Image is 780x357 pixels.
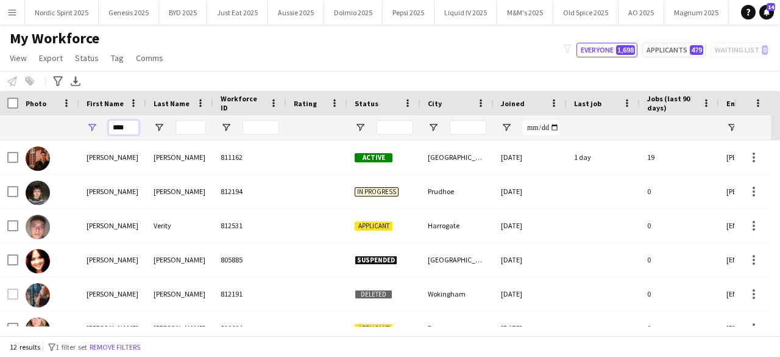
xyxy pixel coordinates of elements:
[355,290,392,299] span: Deleted
[221,122,232,133] button: Open Filter Menu
[642,43,706,57] button: Applicants479
[70,50,104,66] a: Status
[68,74,83,88] app-action-btn: Export XLSX
[213,175,286,208] div: 812194
[213,311,286,345] div: 810694
[494,311,567,345] div: [DATE]
[497,1,553,24] button: M&M's 2025
[619,1,664,24] button: AO 2025
[10,52,27,63] span: View
[106,50,129,66] a: Tag
[221,94,264,112] span: Workforce ID
[159,1,207,24] button: BYD 2025
[79,311,146,345] div: [PERSON_NAME]
[87,99,124,108] span: First Name
[377,120,413,135] input: Status Filter Input
[494,175,567,208] div: [DATE]
[146,311,213,345] div: [PERSON_NAME]
[7,289,18,300] input: Row Selection is disabled for this row (unchecked)
[355,99,378,108] span: Status
[420,140,494,174] div: [GEOGRAPHIC_DATA]
[640,140,719,174] div: 19
[213,209,286,242] div: 812531
[420,175,494,208] div: Prudhoe
[355,256,397,265] span: Suspended
[99,1,159,24] button: Genesis 2025
[294,99,317,108] span: Rating
[616,45,635,55] span: 1,698
[553,1,619,24] button: Old Spice 2025
[664,1,729,24] button: Magnum 2025
[39,52,63,63] span: Export
[355,153,392,162] span: Active
[355,187,399,197] span: In progress
[690,45,703,55] span: 479
[146,140,213,174] div: [PERSON_NAME]
[567,140,640,174] div: 1 day
[146,243,213,276] div: [PERSON_NAME]
[154,99,190,108] span: Last Name
[34,50,68,66] a: Export
[759,5,774,20] a: 14
[501,122,512,133] button: Open Filter Menu
[79,209,146,242] div: [PERSON_NAME]
[79,140,146,174] div: [PERSON_NAME]
[355,324,392,333] span: Applicant
[55,342,87,352] span: 1 filter set
[26,249,50,273] img: Louisa Lorey
[450,120,486,135] input: City Filter Input
[383,1,434,24] button: Pepsi 2025
[767,3,775,11] span: 14
[640,311,719,345] div: 0
[355,222,392,231] span: Applicant
[726,99,746,108] span: Email
[10,29,99,48] span: My Workforce
[26,181,50,205] img: Louis Hinton
[213,277,286,311] div: 812191
[87,122,97,133] button: Open Filter Menu
[213,243,286,276] div: 805885
[647,94,697,112] span: Jobs (last 90 days)
[576,43,637,57] button: Everyone1,698
[79,277,146,311] div: [PERSON_NAME]
[111,52,124,63] span: Tag
[26,99,46,108] span: Photo
[420,311,494,345] div: Bury
[501,99,525,108] span: Joined
[75,52,99,63] span: Status
[640,175,719,208] div: 0
[434,1,497,24] button: Liquid IV 2025
[726,122,737,133] button: Open Filter Menu
[146,175,213,208] div: [PERSON_NAME]
[523,120,559,135] input: Joined Filter Input
[146,209,213,242] div: Verity
[5,50,32,66] a: View
[494,140,567,174] div: [DATE]
[640,277,719,311] div: 0
[25,1,99,24] button: Nordic Spirit 2025
[428,99,442,108] span: City
[243,120,279,135] input: Workforce ID Filter Input
[136,52,163,63] span: Comms
[154,122,165,133] button: Open Filter Menu
[420,243,494,276] div: [GEOGRAPHIC_DATA]
[51,74,65,88] app-action-btn: Advanced filters
[79,175,146,208] div: [PERSON_NAME]
[494,209,567,242] div: [DATE]
[146,277,213,311] div: [PERSON_NAME]
[87,341,143,354] button: Remove filters
[428,122,439,133] button: Open Filter Menu
[640,209,719,242] div: 0
[494,277,567,311] div: [DATE]
[213,140,286,174] div: 811162
[26,215,50,239] img: Louis Verity
[640,243,719,276] div: 0
[131,50,168,66] a: Comms
[420,209,494,242] div: Harrogate
[79,243,146,276] div: [PERSON_NAME]
[324,1,383,24] button: Dolmio 2025
[420,277,494,311] div: Wokingham
[207,1,268,24] button: Just Eat 2025
[26,317,50,342] img: Louise Heenan
[268,1,324,24] button: Aussie 2025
